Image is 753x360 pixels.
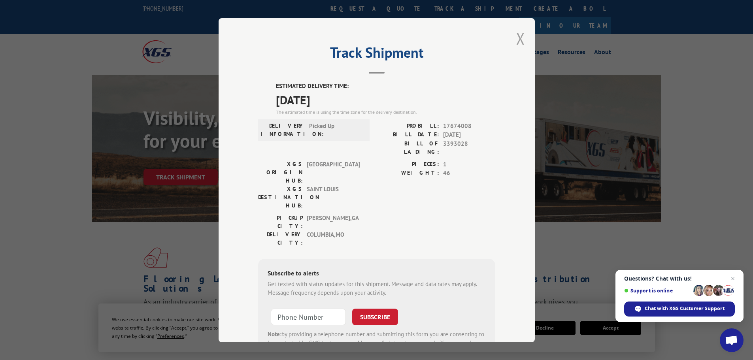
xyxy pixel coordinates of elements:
div: by providing a telephone number and submitting this form you are consenting to be contacted by SM... [268,330,486,356]
span: Questions? Chat with us! [624,275,735,282]
span: COLUMBIA , MO [307,230,360,247]
span: SAINT LOUIS [307,185,360,209]
strong: Note: [268,330,281,337]
span: [DATE] [443,130,495,139]
div: The estimated time is using the time zone for the delivery destination. [276,108,495,115]
label: PIECES: [377,160,439,169]
label: XGS ORIGIN HUB: [258,160,303,185]
label: BILL OF LADING: [377,139,439,156]
label: BILL DATE: [377,130,439,139]
label: XGS DESTINATION HUB: [258,185,303,209]
div: Open chat [720,328,744,352]
span: Close chat [728,274,738,283]
button: Close modal [516,28,525,49]
span: [PERSON_NAME] , GA [307,213,360,230]
label: WEIGHT: [377,169,439,178]
input: Phone Number [271,308,346,325]
span: Chat with XGS Customer Support [645,305,725,312]
span: 1 [443,160,495,169]
div: Get texted with status updates for this shipment. Message and data rates may apply. Message frequ... [268,279,486,297]
label: PROBILL: [377,121,439,130]
span: 3393028 [443,139,495,156]
span: [GEOGRAPHIC_DATA] [307,160,360,185]
span: Support is online [624,288,691,294]
label: PICKUP CITY: [258,213,303,230]
label: DELIVERY CITY: [258,230,303,247]
span: Picked Up [309,121,362,138]
label: ESTIMATED DELIVERY TIME: [276,82,495,91]
span: 46 [443,169,495,178]
label: DELIVERY INFORMATION: [260,121,305,138]
div: Subscribe to alerts [268,268,486,279]
div: Chat with XGS Customer Support [624,302,735,317]
button: SUBSCRIBE [352,308,398,325]
span: 17674008 [443,121,495,130]
span: [DATE] [276,90,495,108]
h2: Track Shipment [258,47,495,62]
